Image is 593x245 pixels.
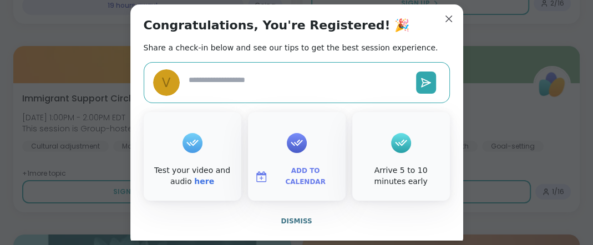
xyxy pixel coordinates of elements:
[162,73,171,93] span: V
[272,166,339,187] span: Add to Calendar
[354,165,448,187] div: Arrive 5 to 10 minutes early
[144,210,450,233] button: Dismiss
[144,18,410,33] h1: Congratulations, You're Registered! 🎉
[250,165,343,188] button: Add to Calendar
[281,217,312,225] span: Dismiss
[255,170,268,183] img: ShareWell Logomark
[144,42,438,53] h2: Share a check-in below and see our tips to get the best session experience.
[194,177,214,186] a: here
[146,165,239,187] div: Test your video and audio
